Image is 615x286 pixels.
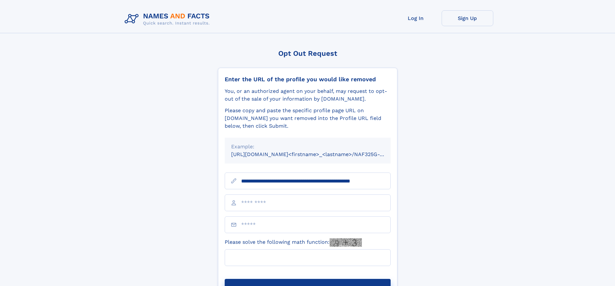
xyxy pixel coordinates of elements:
div: Please copy and paste the specific profile page URL on [DOMAIN_NAME] you want removed into the Pr... [225,107,391,130]
img: Logo Names and Facts [122,10,215,28]
label: Please solve the following math function: [225,238,362,247]
a: Log In [390,10,442,26]
div: Example: [231,143,384,151]
div: You, or an authorized agent on your behalf, may request to opt-out of the sale of your informatio... [225,87,391,103]
small: [URL][DOMAIN_NAME]<firstname>_<lastname>/NAF325G-xxxxxxxx [231,151,403,157]
div: Opt Out Request [218,49,397,57]
div: Enter the URL of the profile you would like removed [225,76,391,83]
a: Sign Up [442,10,493,26]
